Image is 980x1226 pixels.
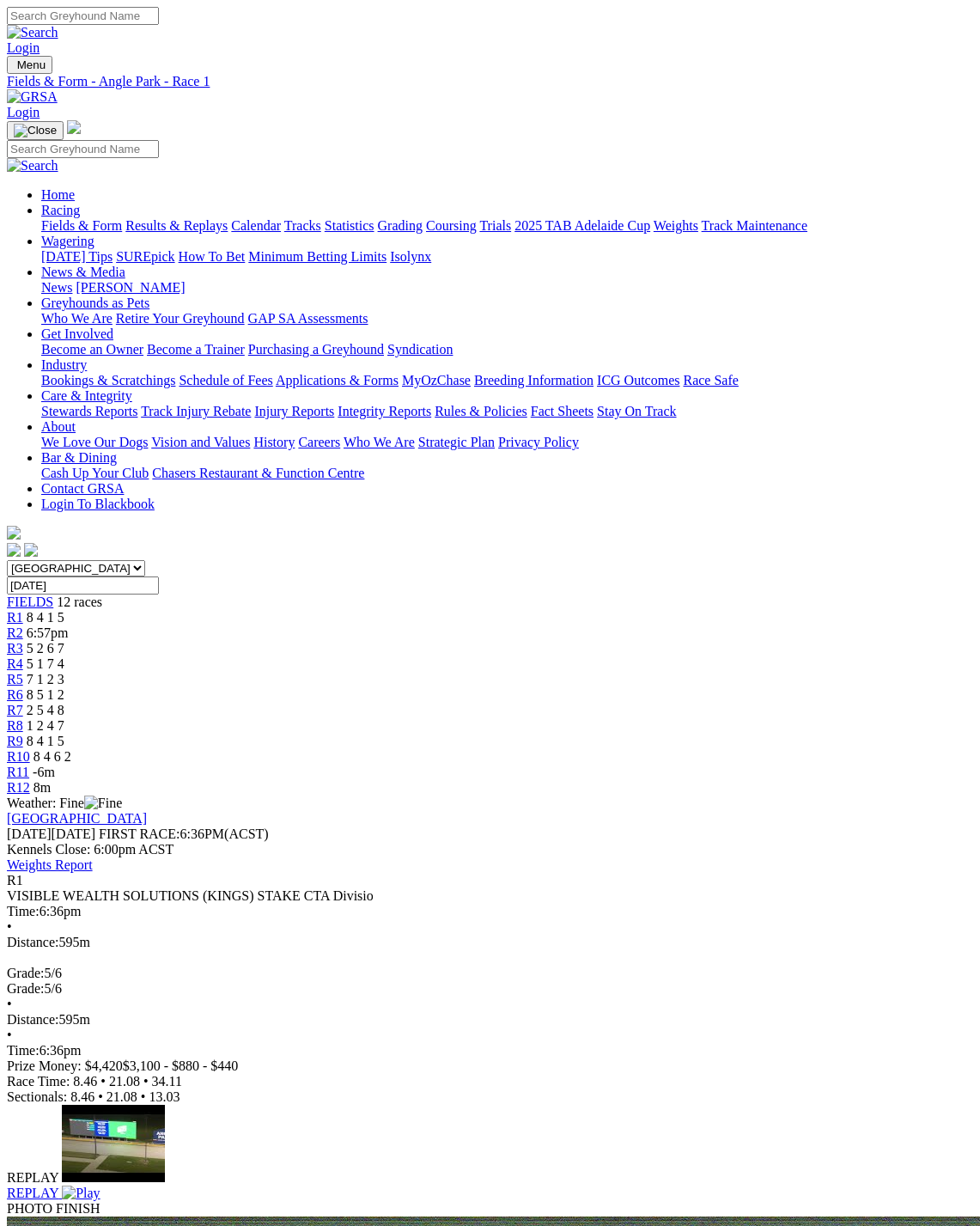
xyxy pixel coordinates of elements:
[479,218,511,233] a: Trials
[41,311,973,326] div: Greyhounds as Pets
[33,749,71,764] span: 8 4 6 2
[41,373,175,387] a: Bookings & Scratchings
[7,641,23,656] span: R3
[41,450,117,465] a: Bar & Dining
[390,249,431,264] a: Isolynx
[7,56,52,74] button: Toggle navigation
[7,105,40,119] a: Login
[7,121,64,140] button: Toggle navigation
[325,218,374,233] a: Statistics
[7,873,23,887] span: R1
[143,1074,149,1089] span: •
[531,404,593,418] a: Fact Sheets
[426,218,477,233] a: Coursing
[41,481,124,496] a: Contact GRSA
[98,1089,103,1104] span: •
[27,656,64,671] span: 5 1 7 4
[41,466,973,481] div: Bar & Dining
[41,311,113,326] a: Who We Are
[7,89,58,105] img: GRSA
[107,1089,137,1104] span: 21.08
[27,625,69,640] span: 6:57pm
[99,826,269,841] span: 6:36PM(ACST)
[33,780,51,795] span: 8m
[7,826,52,841] span: [DATE]
[344,435,415,449] a: Who We Are
[7,935,973,950] div: 595m
[378,218,423,233] a: Grading
[41,404,137,418] a: Stewards Reports
[7,919,12,934] span: •
[7,1089,67,1104] span: Sectionals:
[7,857,93,872] a: Weights Report
[7,1186,58,1200] span: REPLAY
[41,435,973,450] div: About
[17,58,46,71] span: Menu
[7,765,29,779] a: R11
[474,373,593,387] a: Breeding Information
[179,249,246,264] a: How To Bet
[7,625,23,640] a: R2
[7,904,40,918] span: Time:
[253,435,295,449] a: History
[125,218,228,233] a: Results & Replays
[41,187,75,202] a: Home
[276,373,399,387] a: Applications & Forms
[7,1170,58,1185] span: REPLAY
[57,595,102,609] span: 12 races
[7,997,12,1011] span: •
[402,373,471,387] a: MyOzChase
[41,249,973,265] div: Wagering
[7,672,23,686] a: R5
[7,842,973,857] div: Kennels Close: 6:00pm ACST
[7,904,973,919] div: 6:36pm
[387,342,453,357] a: Syndication
[7,74,973,89] a: Fields & Form - Angle Park - Race 1
[41,218,122,233] a: Fields & Form
[99,826,180,841] span: FIRST RACE:
[27,718,64,733] span: 1 2 4 7
[7,1012,58,1027] span: Distance:
[514,218,650,233] a: 2025 TAB Adelaide Cup
[7,826,95,841] span: [DATE]
[298,435,340,449] a: Careers
[7,687,23,702] span: R6
[76,280,185,295] a: [PERSON_NAME]
[284,218,321,233] a: Tracks
[41,249,113,264] a: [DATE] Tips
[41,234,94,248] a: Wagering
[7,7,159,25] input: Search
[7,981,45,996] span: Grade:
[7,966,45,980] span: Grade:
[41,373,973,388] div: Industry
[149,1089,180,1104] span: 13.03
[7,25,58,40] img: Search
[7,780,30,795] a: R12
[123,1058,239,1073] span: $3,100 - $880 - $440
[248,249,387,264] a: Minimum Betting Limits
[7,1058,973,1074] div: Prize Money: $4,420
[179,373,272,387] a: Schedule of Fees
[41,265,125,279] a: News & Media
[7,576,159,595] input: Select date
[231,218,281,233] a: Calendar
[14,124,57,137] img: Close
[7,40,40,55] a: Login
[7,1043,40,1058] span: Time:
[62,1105,165,1182] img: default.jpg
[27,734,64,748] span: 8 4 1 5
[147,342,245,357] a: Become a Trainer
[7,595,53,609] span: FIELDS
[7,1043,973,1058] div: 6:36pm
[7,749,30,764] a: R10
[151,435,250,449] a: Vision and Values
[67,120,81,134] img: logo-grsa-white.png
[254,404,334,418] a: Injury Reports
[41,326,113,341] a: Get Involved
[41,497,155,511] a: Login To Blackbook
[7,543,21,557] img: facebook.svg
[116,249,174,264] a: SUREpick
[338,404,431,418] a: Integrity Reports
